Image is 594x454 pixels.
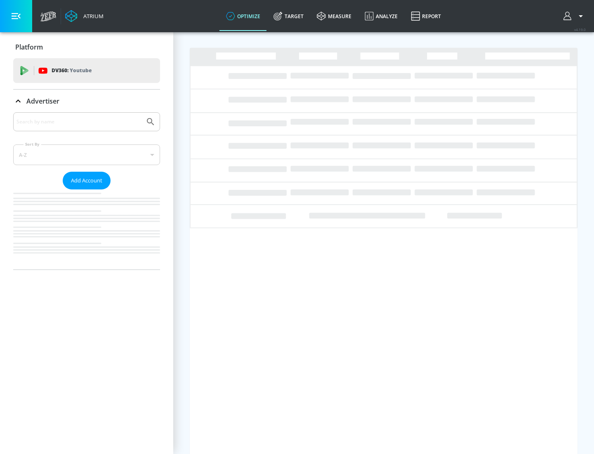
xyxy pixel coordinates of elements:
div: A-Z [13,144,160,165]
button: Add Account [63,172,111,189]
span: v 4.19.0 [574,27,586,32]
a: Report [404,1,448,31]
span: Add Account [71,176,102,185]
label: Sort By [24,142,41,147]
a: optimize [219,1,267,31]
div: Advertiser [13,112,160,270]
div: DV360: Youtube [13,58,160,83]
p: Platform [15,43,43,52]
a: Atrium [65,10,104,22]
div: Advertiser [13,90,160,113]
div: Platform [13,35,160,59]
a: Target [267,1,310,31]
a: Analyze [358,1,404,31]
p: Advertiser [26,97,59,106]
p: DV360: [52,66,92,75]
a: measure [310,1,358,31]
div: Atrium [80,12,104,20]
nav: list of Advertiser [13,189,160,270]
p: Youtube [70,66,92,75]
input: Search by name [16,116,141,127]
